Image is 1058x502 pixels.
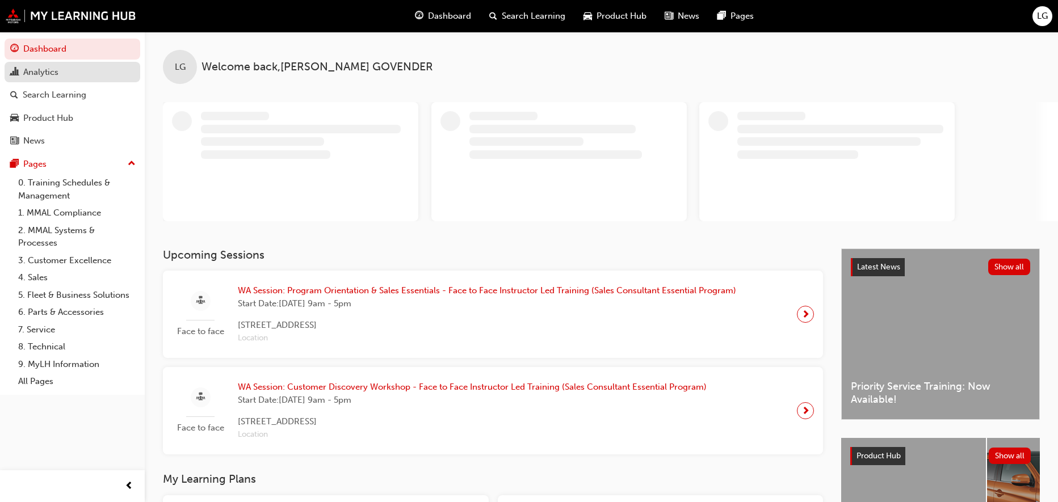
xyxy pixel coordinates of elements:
[5,154,140,175] button: Pages
[5,85,140,106] a: Search Learning
[238,381,707,394] span: WA Session: Customer Discovery Workshop - Face to Face Instructor Led Training (Sales Consultant ...
[857,262,900,272] span: Latest News
[23,158,47,171] div: Pages
[717,9,726,23] span: pages-icon
[125,479,133,493] span: prev-icon
[1037,10,1048,23] span: LG
[10,44,19,54] span: guage-icon
[5,130,140,151] a: News
[238,332,736,345] span: Location
[10,90,18,100] span: search-icon
[238,284,736,297] span: WA Session: Program Orientation & Sales Essentials - Face to Face Instructor Led Training (Sales ...
[801,403,810,419] span: next-icon
[196,294,205,308] span: sessionType_FACE_TO_FACE-icon
[172,421,229,434] span: Face to face
[851,380,1030,406] span: Priority Service Training: Now Available!
[480,5,574,28] a: search-iconSearch Learning
[10,136,19,146] span: news-icon
[14,356,140,373] a: 9. MyLH Information
[406,5,480,28] a: guage-iconDashboard
[597,10,646,23] span: Product Hub
[172,280,814,349] a: Face to faceWA Session: Program Orientation & Sales Essentials - Face to Face Instructor Led Trai...
[5,108,140,129] a: Product Hub
[14,303,140,321] a: 6. Parts & Accessories
[574,5,656,28] a: car-iconProduct Hub
[238,297,736,310] span: Start Date: [DATE] 9am - 5pm
[14,269,140,286] a: 4. Sales
[10,113,19,124] span: car-icon
[988,259,1031,275] button: Show all
[238,428,707,441] span: Location
[163,248,823,261] h3: Upcoming Sessions
[14,204,140,222] a: 1. MMAL Compliance
[23,134,45,147] div: News
[502,10,565,23] span: Search Learning
[851,258,1030,276] a: Latest NewsShow all
[1032,6,1052,26] button: LG
[801,306,810,322] span: next-icon
[14,252,140,269] a: 3. Customer Excellence
[5,36,140,154] button: DashboardAnalyticsSearch LearningProduct HubNews
[5,39,140,60] a: Dashboard
[665,9,673,23] span: news-icon
[841,248,1040,420] a: Latest NewsShow allPriority Service Training: Now Available!
[10,159,19,170] span: pages-icon
[656,5,708,28] a: news-iconNews
[128,157,136,171] span: up-icon
[989,448,1031,464] button: Show all
[172,325,229,338] span: Face to face
[238,415,707,428] span: [STREET_ADDRESS]
[708,5,763,28] a: pages-iconPages
[857,451,901,461] span: Product Hub
[428,10,471,23] span: Dashboard
[730,10,754,23] span: Pages
[14,286,140,304] a: 5. Fleet & Business Solutions
[23,112,73,125] div: Product Hub
[238,319,736,332] span: [STREET_ADDRESS]
[850,447,1031,465] a: Product HubShow all
[23,66,58,79] div: Analytics
[489,9,497,23] span: search-icon
[201,61,433,74] span: Welcome back , [PERSON_NAME] GOVENDER
[14,373,140,390] a: All Pages
[23,88,86,102] div: Search Learning
[10,68,19,78] span: chart-icon
[583,9,592,23] span: car-icon
[175,61,186,74] span: LG
[415,9,423,23] span: guage-icon
[196,390,205,404] span: sessionType_FACE_TO_FACE-icon
[14,338,140,356] a: 8. Technical
[14,222,140,252] a: 2. MMAL Systems & Processes
[6,9,136,23] img: mmal
[163,473,823,486] h3: My Learning Plans
[5,62,140,83] a: Analytics
[172,376,814,445] a: Face to faceWA Session: Customer Discovery Workshop - Face to Face Instructor Led Training (Sales...
[678,10,699,23] span: News
[14,174,140,204] a: 0. Training Schedules & Management
[238,394,707,407] span: Start Date: [DATE] 9am - 5pm
[14,321,140,339] a: 7. Service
